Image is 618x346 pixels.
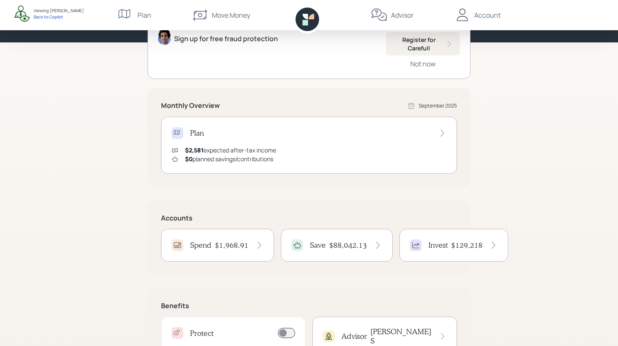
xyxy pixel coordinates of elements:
[410,59,436,68] div: Not now
[161,302,457,310] h5: Benefits
[341,332,367,341] h4: Advisor
[386,32,460,55] button: Register for Carefull
[161,214,457,222] h5: Accounts
[190,128,204,138] h4: Plan
[34,8,84,14] div: Viewing: [PERSON_NAME]
[428,241,448,250] h4: Invest
[185,146,203,154] span: $2,581
[190,329,214,338] h4: Protect
[393,36,453,52] div: Register for Carefull
[185,146,276,155] div: expected after-tax income
[419,102,457,110] div: September 2025
[310,241,326,250] h4: Save
[212,10,250,20] div: Move Money
[451,241,483,250] h4: $129,218
[215,241,248,250] h4: $1,968.91
[158,28,171,45] img: harrison-schaefer-headshot-2.png
[329,241,367,250] h4: $88,042.13
[137,10,151,20] div: Plan
[185,155,193,163] span: $0
[391,10,414,20] div: Advisor
[185,155,273,163] div: planned savings/contributions
[34,14,84,20] div: Back to Copilot
[190,241,211,250] h4: Spend
[174,34,278,44] div: Sign up for free fraud protection
[474,10,501,20] div: Account
[370,327,432,345] h4: [PERSON_NAME] S
[161,102,220,110] h5: Monthly Overview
